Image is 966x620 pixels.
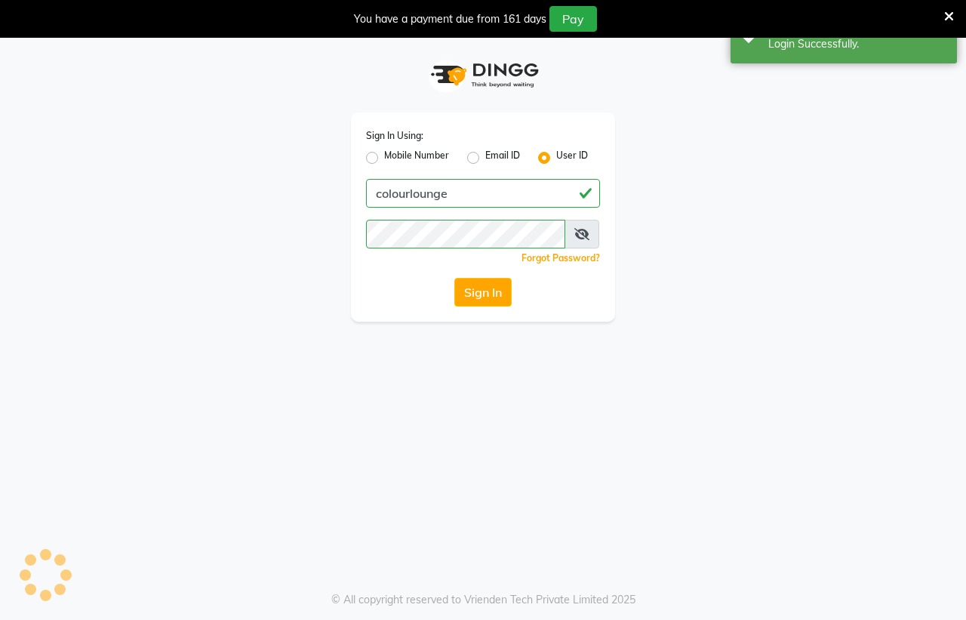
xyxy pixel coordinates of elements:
[768,36,946,52] div: Login Successfully.
[366,179,600,208] input: Username
[384,149,449,167] label: Mobile Number
[485,149,520,167] label: Email ID
[549,6,597,32] button: Pay
[521,252,600,264] a: Forgot Password?
[454,278,512,307] button: Sign In
[354,11,546,27] div: You have a payment due from 161 days
[556,149,588,167] label: User ID
[423,53,543,97] img: logo1.svg
[366,129,423,143] label: Sign In Using:
[366,220,565,248] input: Username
